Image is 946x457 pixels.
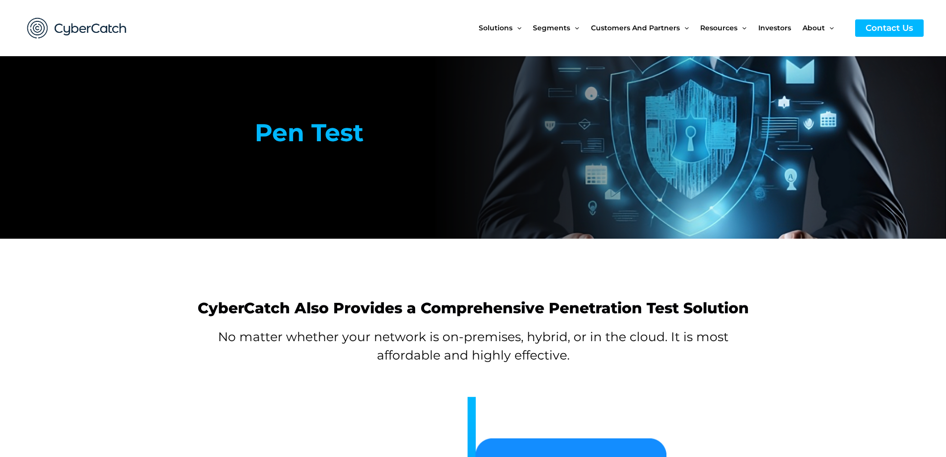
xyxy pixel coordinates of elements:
span: Menu Toggle [570,7,579,49]
span: Customers and Partners [591,7,680,49]
span: Investors [758,7,791,49]
span: Menu Toggle [825,7,834,49]
a: Contact Us [855,19,924,37]
h2: Pen Test [195,117,423,149]
p: No matter whether your network is on-premises, hybrid, or in the cloud. It is most affordable and... [195,328,751,365]
span: Segments [533,7,570,49]
nav: Site Navigation: New Main Menu [479,7,845,49]
span: Resources [700,7,737,49]
span: Solutions [479,7,512,49]
h2: CyberCatch Also Provides a Comprehensive Penetration Test Solution [195,298,751,318]
img: CyberCatch [17,7,137,49]
span: Menu Toggle [737,7,746,49]
span: Menu Toggle [680,7,689,49]
span: Menu Toggle [512,7,521,49]
a: Investors [758,7,802,49]
span: About [802,7,825,49]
